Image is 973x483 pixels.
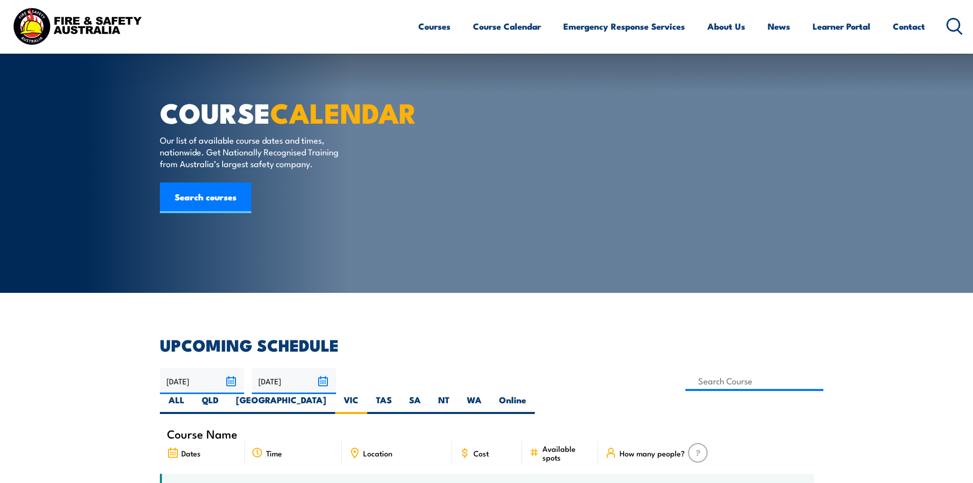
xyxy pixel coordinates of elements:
label: [GEOGRAPHIC_DATA] [227,394,335,414]
a: About Us [707,13,745,40]
label: TAS [367,394,400,414]
label: WA [458,394,490,414]
input: To date [252,368,336,394]
label: NT [430,394,458,414]
a: Search courses [160,182,251,213]
a: Emergency Response Services [563,13,685,40]
a: Contact [893,13,925,40]
a: Learner Portal [813,13,870,40]
h2: UPCOMING SCHEDULE [160,337,814,352]
span: Cost [473,449,489,457]
strong: CALENDAR [270,90,417,133]
label: SA [400,394,430,414]
p: Our list of available course dates and times, nationwide. Get Nationally Recognised Training from... [160,134,346,170]
label: ALL [160,394,193,414]
span: Available spots [542,444,591,462]
input: From date [160,368,244,394]
span: Time [266,449,282,457]
span: Location [363,449,392,457]
span: How many people? [620,449,685,457]
a: News [768,13,790,40]
input: Search Course [685,371,824,391]
h1: COURSE [160,100,412,124]
a: Courses [418,13,450,40]
span: Dates [181,449,201,457]
label: QLD [193,394,227,414]
label: VIC [335,394,367,414]
a: Course Calendar [473,13,541,40]
span: Course Name [167,429,238,438]
label: Online [490,394,535,414]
